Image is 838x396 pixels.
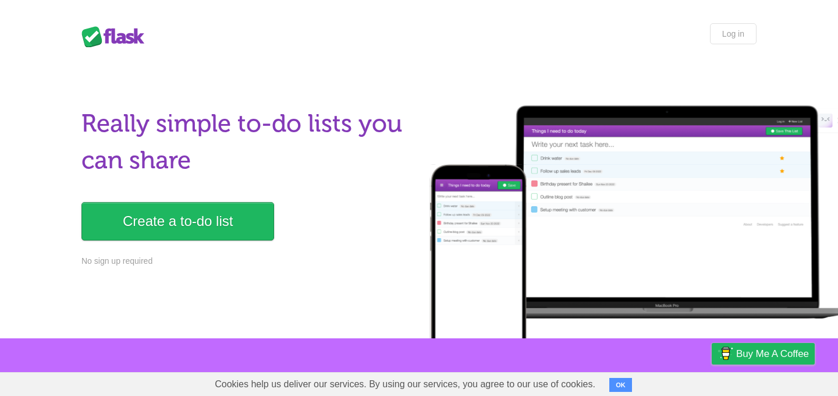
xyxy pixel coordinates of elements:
h1: Really simple to-do lists you can share [81,105,412,179]
p: No sign up required [81,255,412,267]
img: Buy me a coffee [718,344,733,363]
span: Cookies help us deliver our services. By using our services, you agree to our use of cookies. [203,373,607,396]
a: Create a to-do list [81,202,274,241]
a: Log in [710,23,757,44]
div: Flask Lists [81,26,151,47]
button: OK [609,378,632,392]
span: Buy me a coffee [736,344,809,364]
a: Buy me a coffee [712,343,815,365]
